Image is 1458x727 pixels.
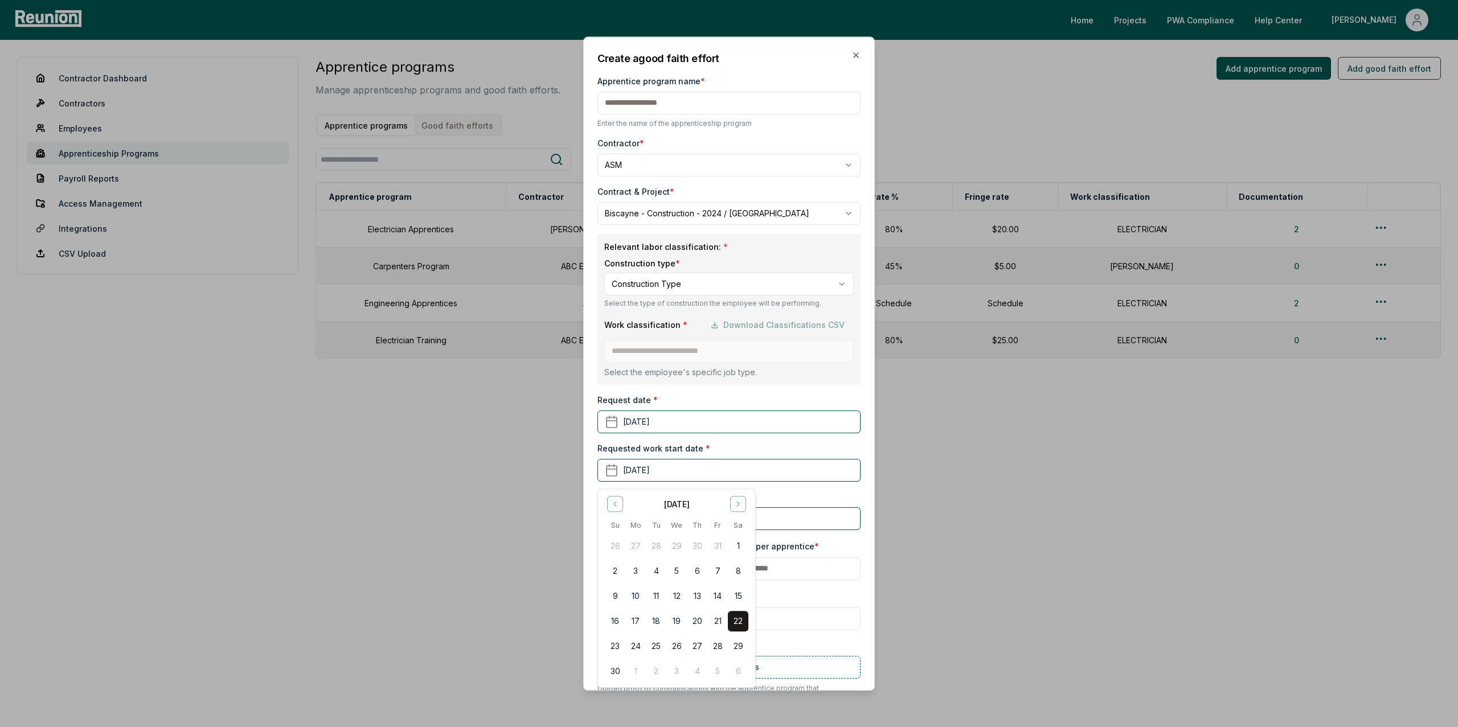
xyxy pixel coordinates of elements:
button: 30 [687,536,707,556]
button: 13 [687,586,707,606]
button: 26 [605,536,625,556]
button: 26 [666,636,687,656]
button: 31 [707,536,728,556]
button: 25 [646,636,666,656]
button: 4 [687,661,707,681]
th: Monday [625,519,646,531]
button: 5 [707,661,728,681]
button: 16 [605,611,625,631]
button: 23 [605,636,625,656]
button: 9 [605,586,625,606]
label: Contractor [597,137,644,149]
p: Select the employee's specific job type. [604,366,854,378]
div: [DATE] [664,498,690,510]
h2: Create a good faith effort [597,51,861,66]
button: 17 [625,611,646,631]
button: 4 [646,561,666,581]
p: Enter the name of the apprenticeship program [597,119,861,128]
th: Thursday [687,519,707,531]
label: Construction type [604,257,854,269]
button: Go to previous month [607,496,623,512]
button: 14 [707,586,728,606]
th: Sunday [605,519,625,531]
button: 19 [666,611,687,631]
button: 8 [728,561,748,581]
button: 10 [625,586,646,606]
button: 18 [646,611,666,631]
th: Saturday [728,519,748,531]
button: 2 [646,661,666,681]
button: 21 [707,611,728,631]
button: [DATE] [597,459,861,482]
button: 27 [687,636,707,656]
button: 27 [625,536,646,556]
label: Apprentice program name [597,75,705,87]
button: 1 [625,661,646,681]
button: 3 [666,661,687,681]
button: 22 [728,611,748,631]
label: Requested work start date [597,442,710,454]
button: 3 [625,561,646,581]
button: Go to next month [730,496,746,512]
button: 30 [605,661,625,681]
button: 6 [687,561,707,581]
button: 11 [646,586,666,606]
label: Work classification [604,319,687,331]
button: 28 [707,636,728,656]
label: Request date [597,394,658,406]
button: 12 [666,586,687,606]
button: 28 [646,536,666,556]
th: Friday [707,519,728,531]
button: 24 [625,636,646,656]
button: 5 [666,561,687,581]
button: 20 [687,611,707,631]
th: Tuesday [646,519,666,531]
label: Relevant labor classification: [604,241,854,253]
p: Select the type of construction the employee will be performing. [604,299,854,308]
button: 7 [707,561,728,581]
th: Wednesday [666,519,687,531]
button: 29 [666,536,687,556]
button: 15 [728,586,748,606]
button: 6 [728,661,748,681]
label: Contract & Project [597,186,674,198]
button: 29 [728,636,748,656]
button: 2 [605,561,625,581]
button: [DATE] [597,410,861,433]
button: 1 [728,536,748,556]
